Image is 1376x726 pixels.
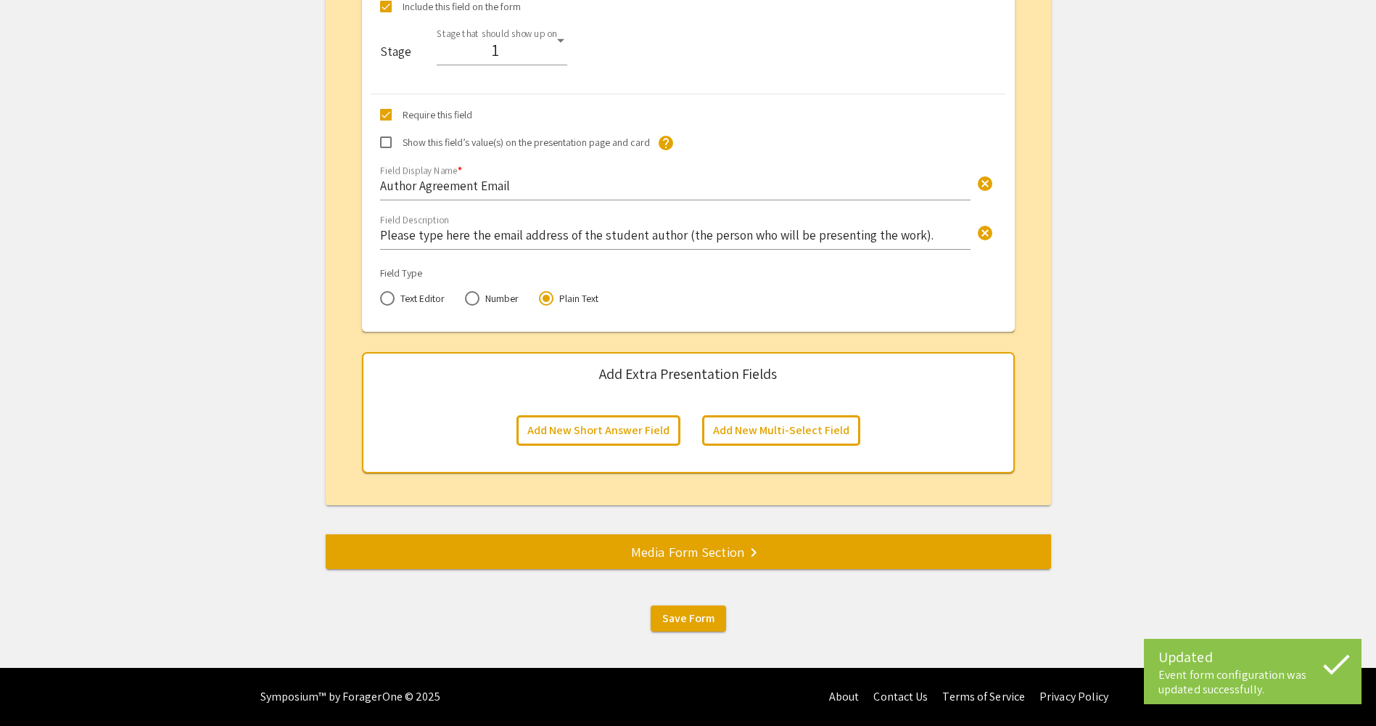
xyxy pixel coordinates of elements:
span: Number [479,291,519,306]
div: Updated [1158,646,1347,668]
mat-label: Stage [380,44,411,112]
span: Save Form [662,611,714,626]
input: Description [380,227,971,243]
a: Terms of Service [942,689,1025,704]
span: cancel [976,224,994,242]
a: About [829,689,860,704]
div: Symposium™ by ForagerOne © 2025 [260,668,441,726]
mat-label: Field Type [380,266,422,280]
input: Display name [380,177,971,194]
button: Save Form [651,605,726,632]
mat-icon: keyboard_arrow_right [745,544,762,561]
button: Add New Short Answer Field [516,415,680,446]
div: Media Form Section [326,542,1051,562]
mat-expansion-panel-header: Media Form Section [326,534,1051,569]
iframe: Chat [11,661,62,715]
mat-icon: help [657,134,675,152]
div: Event form configuration was updated successfully. [1158,668,1347,697]
span: cancel [976,175,994,192]
a: Contact Us [873,689,928,704]
button: Clear [971,168,1000,197]
a: Privacy Policy [1039,689,1108,704]
span: Show this field’s value(s) on the presentation page and card [403,134,650,151]
span: Plain Text [553,291,598,306]
span: 1 [492,40,499,60]
button: Add New Multi-Select Field [702,415,860,446]
h5: Add Extra Presentation Fields [599,365,777,383]
button: Clear [971,218,1000,247]
span: Require this field [403,106,472,123]
span: Text Editor [395,291,445,306]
